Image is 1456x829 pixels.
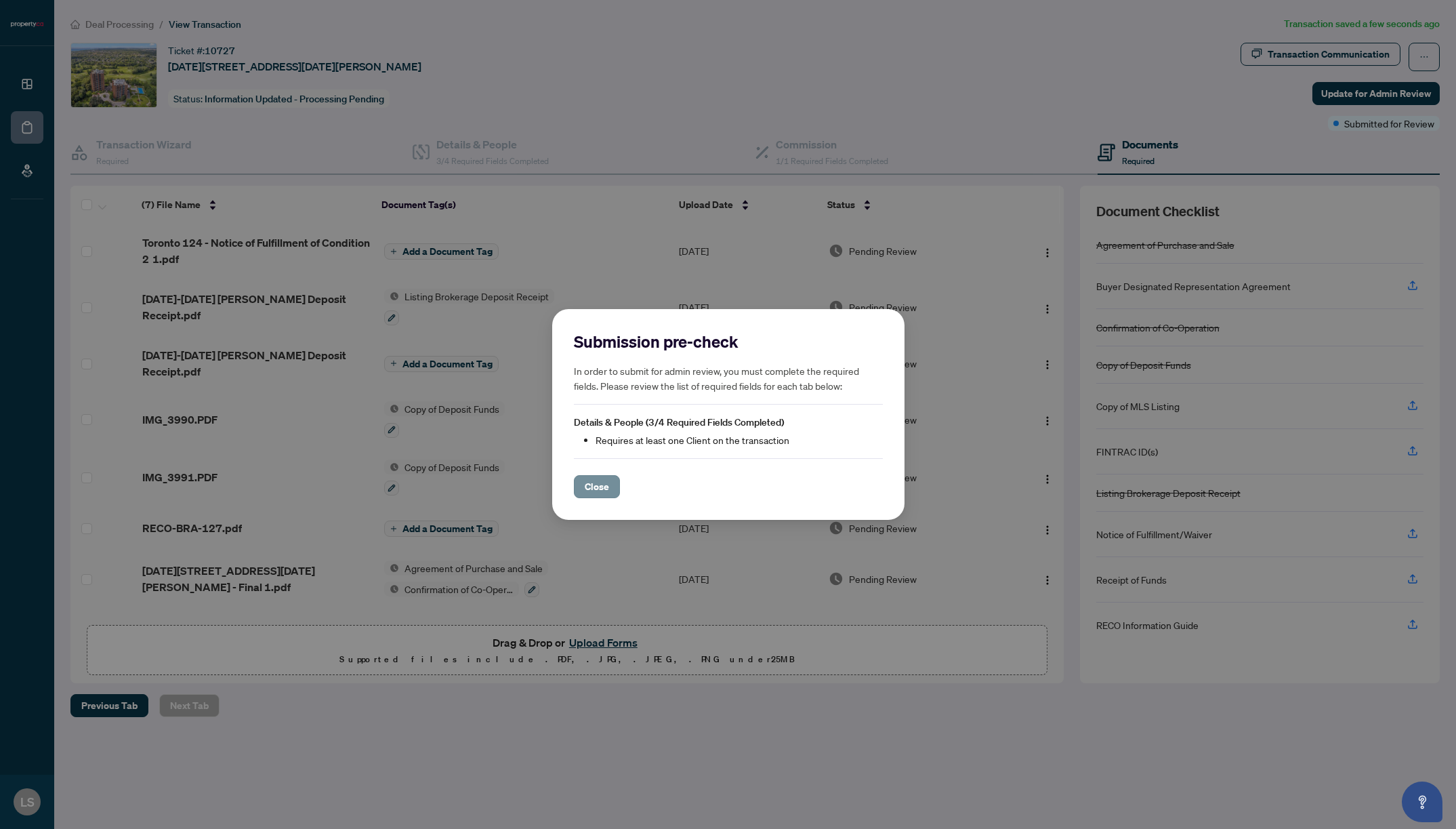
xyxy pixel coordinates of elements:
span: Details & People (3/4 Required Fields Completed) [574,416,784,428]
button: Open asap [1402,782,1442,822]
h2: Submission pre-check [574,331,883,352]
li: Requires at least one Client on the transaction [596,432,883,447]
button: Close [574,475,620,498]
span: Close [585,476,609,498]
h5: In order to submit for admin review, you must complete the required fields. Please review the lis... [574,363,883,393]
